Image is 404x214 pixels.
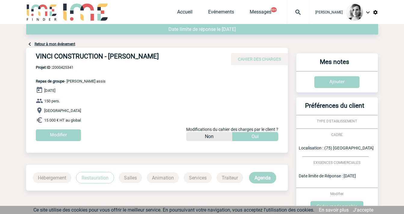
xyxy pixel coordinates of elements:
[44,118,81,122] span: 15 000 € HT au global
[119,172,142,183] p: Salles
[36,79,106,83] span: - [PERSON_NAME] assis
[44,99,60,103] span: 150 pers.
[238,57,281,62] span: CAHIER DES CHARGES
[346,4,363,21] img: 103019-1.png
[147,172,179,183] p: Animation
[331,133,343,137] span: CADRE
[299,173,356,178] span: Date limite de Réponse : [DATE]
[36,53,216,63] h4: VINCI CONSTRUCTION - [PERSON_NAME]
[271,7,277,12] button: 99+
[251,132,259,141] p: Oui
[26,4,57,21] img: IME-Finder
[313,161,360,165] span: EXIGENCES COMMERCIALES
[168,26,236,32] span: Date limite de réponse le [DATE]
[36,65,106,70] span: 2000425341
[299,58,371,71] h3: Mes notes
[184,172,212,183] p: Services
[177,9,193,17] a: Accueil
[35,42,75,46] a: Retour à mon événement
[310,201,363,213] input: Cadre et géographie
[314,76,359,88] input: Ajouter
[319,207,349,213] a: En savoir plus
[317,119,357,123] span: TYPE D'ETABLISSEMENT
[36,129,81,141] input: Modifier
[299,146,374,150] span: Localisation : (75) [GEOGRAPHIC_DATA]
[76,172,114,183] p: Restauration
[36,79,64,83] span: Repas de groupe
[208,9,234,17] a: Evénements
[330,192,344,196] span: Modifier
[44,108,81,113] span: [GEOGRAPHIC_DATA]
[36,65,52,70] b: Projet ID :
[250,9,271,17] a: Messages
[186,127,278,132] span: Modifications du cahier des charges par le client ?
[217,172,243,183] p: Traiteur
[33,207,314,213] span: Ce site utilise des cookies pour vous offrir le meilleur service. En poursuivant votre navigation...
[353,207,373,213] a: J'accepte
[33,172,71,183] p: Hébergement
[315,10,343,14] span: [PERSON_NAME]
[249,172,276,183] p: Agenda
[205,132,214,141] p: Non
[299,102,371,115] h3: Préférences du client
[44,88,55,93] span: [DATE]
